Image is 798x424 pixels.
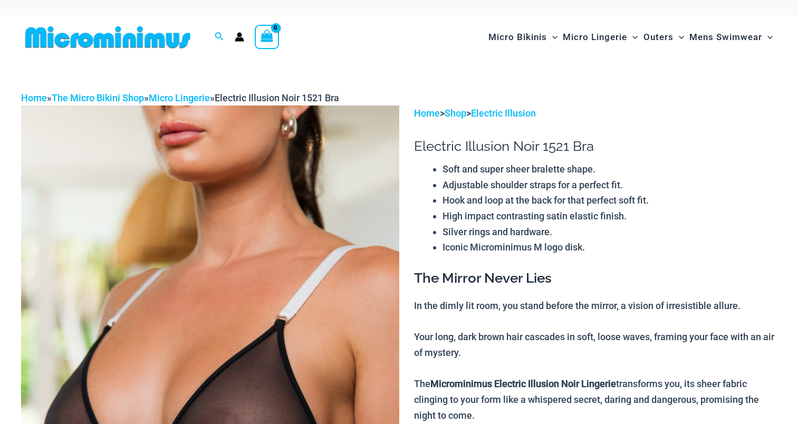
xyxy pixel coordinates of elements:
span: » » » [21,92,339,103]
a: Mens SwimwearMenu ToggleMenu Toggle [687,21,775,53]
a: The Micro Bikini Shop [52,92,144,103]
a: Micro BikinisMenu ToggleMenu Toggle [486,21,560,53]
span: Menu Toggle [547,24,557,51]
b: Microminimus Electric Illusion Noir Lingerie [430,378,616,389]
a: Home [414,108,440,119]
h1: Electric Illusion Noir 1521 Bra [414,138,777,155]
nav: Site Navigation [484,20,777,55]
li: Iconic Microminimus M logo disk. [443,239,777,255]
span: Mens Swimwear [689,24,762,51]
a: Electric Illusion [471,108,536,119]
img: MM SHOP LOGO FLAT [21,25,195,49]
li: High impact contrasting satin elastic finish. [443,208,777,224]
a: Micro Lingerie [149,92,210,103]
a: Shop [445,108,466,119]
a: Micro LingerieMenu ToggleMenu Toggle [560,21,640,53]
li: Hook and loop at the back for that perfect soft fit. [443,192,777,208]
span: Electric Illusion Noir 1521 Bra [215,92,339,103]
li: Soft and super sheer bralette shape. [443,161,777,177]
span: Menu Toggle [674,24,684,51]
h3: The Mirror Never Lies [414,269,777,287]
li: Adjustable shoulder straps for a perfect fit. [443,177,777,193]
a: Account icon link [235,32,244,42]
span: Micro Bikinis [488,24,547,51]
a: Search icon link [215,31,224,44]
a: View Shopping Cart, empty [255,25,279,49]
li: Silver rings and hardware. [443,224,777,240]
span: Menu Toggle [762,24,773,51]
a: Home [21,92,47,103]
span: Outers [643,24,674,51]
span: Menu Toggle [627,24,638,51]
p: > > [414,105,777,121]
span: Micro Lingerie [563,24,627,51]
a: OutersMenu ToggleMenu Toggle [641,21,687,53]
